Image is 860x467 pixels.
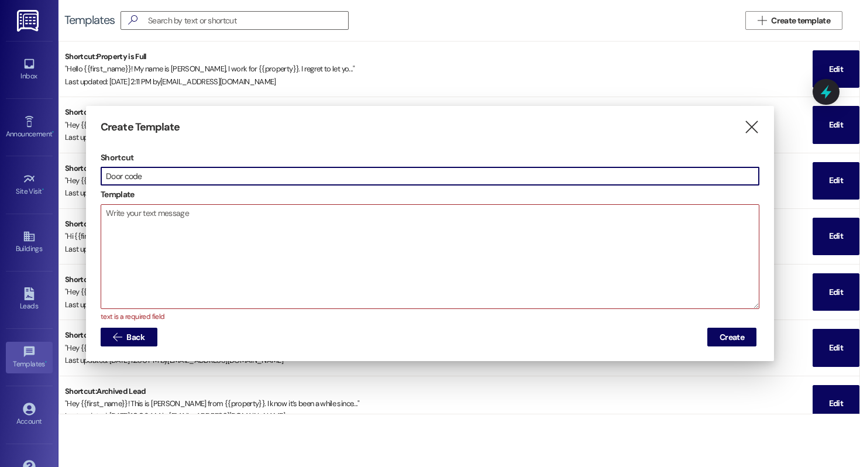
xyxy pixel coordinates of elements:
span: Create [720,331,744,344]
label: Template [101,186,759,204]
button: Create [707,328,756,346]
span: text is a required field [101,312,165,322]
button: Back [101,328,157,346]
h3: Create Template [101,121,180,134]
span: Back [126,331,145,344]
i:  [113,332,122,342]
label: Shortcut [101,149,759,167]
i:  [744,121,759,133]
